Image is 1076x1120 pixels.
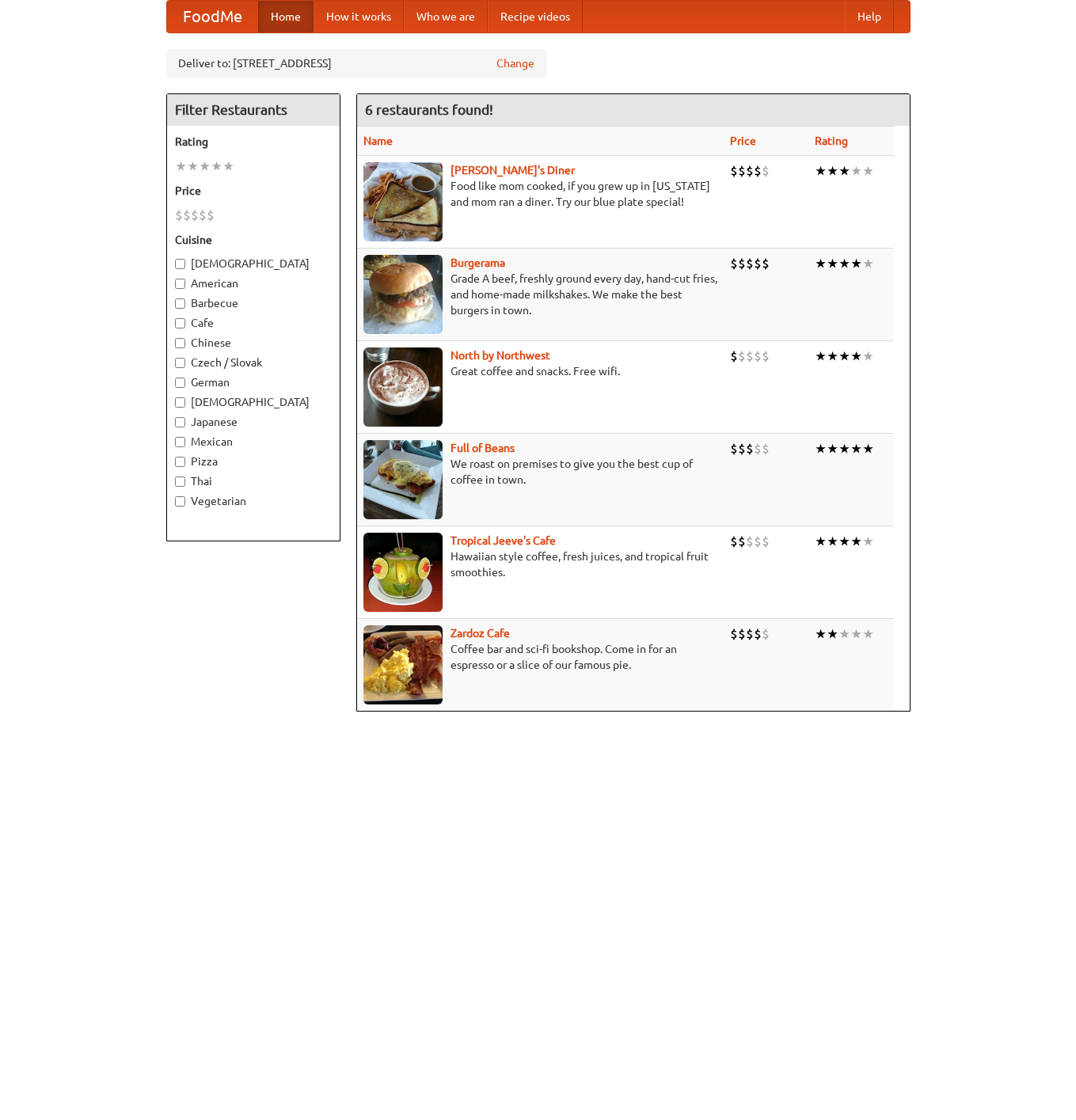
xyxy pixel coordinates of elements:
[730,625,738,643] li: $
[762,440,770,457] li: $
[746,625,754,643] li: $
[175,315,332,331] label: Cafe
[175,338,185,348] input: Chinese
[738,440,746,457] li: $
[862,255,874,272] li: ★
[754,162,762,180] li: $
[175,417,185,427] input: Japanese
[166,49,546,78] div: Deliver to: [STREET_ADDRESS]
[815,162,827,180] li: ★
[738,533,746,550] li: $
[175,355,332,370] label: Czech / Slovak
[754,440,762,457] li: $
[838,440,850,457] li: ★
[363,135,393,147] a: Name
[175,496,185,507] input: Vegetarian
[175,397,185,408] input: [DEMOGRAPHIC_DATA]
[850,625,862,643] li: ★
[815,440,827,457] li: ★
[363,625,443,704] img: zardoz.jpg
[363,255,443,334] img: burgerama.jpg
[746,533,754,550] li: $
[827,347,838,365] li: ★
[222,158,234,175] li: ★
[175,335,332,351] label: Chinese
[451,164,575,177] b: [PERSON_NAME]'s Diner
[199,207,207,224] li: $
[175,414,332,430] label: Japanese
[363,162,443,241] img: sallys.jpg
[175,358,185,368] input: Czech / Slovak
[175,434,332,450] label: Mexican
[827,533,838,550] li: ★
[451,349,550,362] a: North by Northwest
[838,162,850,180] li: ★
[827,625,838,643] li: ★
[451,534,556,547] a: Tropical Jeeve's Cafe
[175,378,185,388] input: German
[850,162,862,180] li: ★
[754,533,762,550] li: $
[838,625,850,643] li: ★
[827,440,838,457] li: ★
[730,255,738,272] li: $
[175,298,185,309] input: Barbecue
[730,533,738,550] li: $
[175,454,332,469] label: Pizza
[175,318,185,328] input: Cafe
[363,533,443,612] img: jeeves.jpg
[850,255,862,272] li: ★
[862,625,874,643] li: ★
[258,1,314,32] a: Home
[175,183,332,199] h5: Price
[175,295,332,311] label: Barbecue
[175,259,185,269] input: [DEMOGRAPHIC_DATA]
[314,1,404,32] a: How it works
[175,437,185,447] input: Mexican
[762,625,770,643] li: $
[363,363,717,379] p: Great coffee and snacks. Free wifi.
[762,533,770,550] li: $
[199,158,211,175] li: ★
[850,440,862,457] li: ★
[746,440,754,457] li: $
[862,533,874,550] li: ★
[363,271,717,318] p: Grade A beef, freshly ground every day, hand-cut fries, and home-made milkshakes. We make the bes...
[175,207,183,224] li: $
[738,162,746,180] li: $
[738,347,746,365] li: $
[175,256,332,271] label: [DEMOGRAPHIC_DATA]
[746,162,754,180] li: $
[754,255,762,272] li: $
[451,256,505,269] a: Burgerama
[175,279,185,289] input: American
[363,641,717,673] p: Coffee bar and sci-fi bookshop. Come in for an espresso or a slice of our famous pie.
[167,94,340,126] h4: Filter Restaurants
[175,473,332,489] label: Thai
[838,347,850,365] li: ★
[211,158,222,175] li: ★
[754,625,762,643] li: $
[762,162,770,180] li: $
[746,347,754,365] li: $
[746,255,754,272] li: $
[738,255,746,272] li: $
[207,207,215,224] li: $
[175,476,185,487] input: Thai
[451,627,510,640] a: Zardoz Cafe
[175,232,332,248] h5: Cuisine
[827,162,838,180] li: ★
[488,1,583,32] a: Recipe videos
[363,178,717,210] p: Food like mom cooked, if you grew up in [US_STATE] and mom ran a diner. Try our blue plate special!
[175,394,332,410] label: [DEMOGRAPHIC_DATA]
[850,347,862,365] li: ★
[363,347,443,427] img: north.jpg
[838,533,850,550] li: ★
[175,275,332,291] label: American
[451,442,515,454] b: Full of Beans
[815,255,827,272] li: ★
